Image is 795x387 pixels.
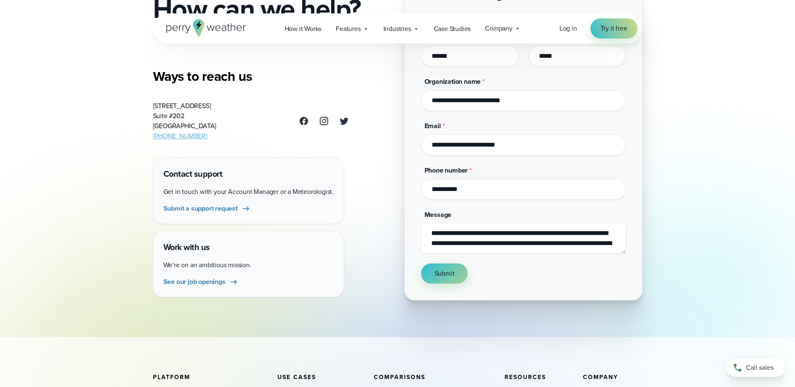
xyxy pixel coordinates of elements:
[163,277,225,287] span: See our job openings
[153,101,217,141] address: [STREET_ADDRESS] Suite #202 [GEOGRAPHIC_DATA]
[163,204,251,214] a: Submit a support request
[163,168,334,180] h4: Contact support
[583,373,618,382] span: Company
[153,131,207,141] a: [PHONE_NUMBER]
[601,23,627,34] span: Try it free
[427,20,478,37] a: Case Studies
[435,268,455,279] span: Submit
[590,18,637,39] a: Try it free
[425,77,481,86] span: Organization name
[425,210,452,219] span: Message
[163,241,334,253] h4: Work with us
[163,277,239,287] a: See our job openings
[153,373,190,382] span: Platform
[425,121,441,131] span: Email
[163,204,238,214] span: Submit a support request
[434,24,471,34] span: Case Studies
[336,24,360,34] span: Features
[421,263,468,284] button: Submit
[277,20,329,37] a: How it Works
[559,23,577,34] a: Log in
[285,24,322,34] span: How it Works
[163,187,334,197] p: Get in touch with your Account Manager or a Meteorologist.
[485,23,513,34] span: Company
[505,373,546,382] span: Resources
[383,24,411,34] span: Industries
[726,359,785,377] a: Call sales
[425,165,468,175] span: Phone number
[163,260,334,270] p: We’re on an ambitious mission.
[746,363,774,373] span: Call sales
[374,373,425,382] span: Comparisons
[559,23,577,33] span: Log in
[277,373,316,382] span: Use Cases
[153,68,349,85] h3: Ways to reach us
